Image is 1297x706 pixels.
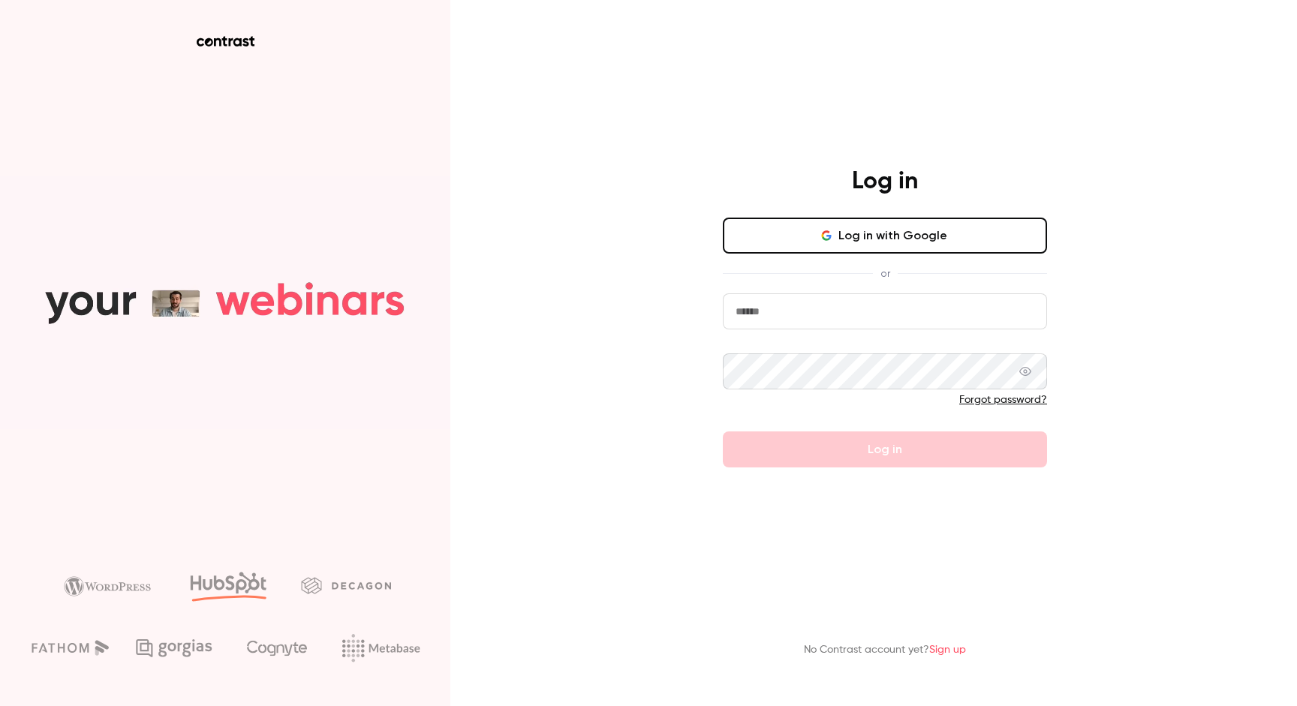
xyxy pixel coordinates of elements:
button: Log in with Google [723,218,1047,254]
span: or [873,266,898,281]
p: No Contrast account yet? [804,642,966,658]
h4: Log in [852,167,918,197]
a: Sign up [929,644,966,655]
img: decagon [301,577,391,593]
a: Forgot password? [959,395,1047,405]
